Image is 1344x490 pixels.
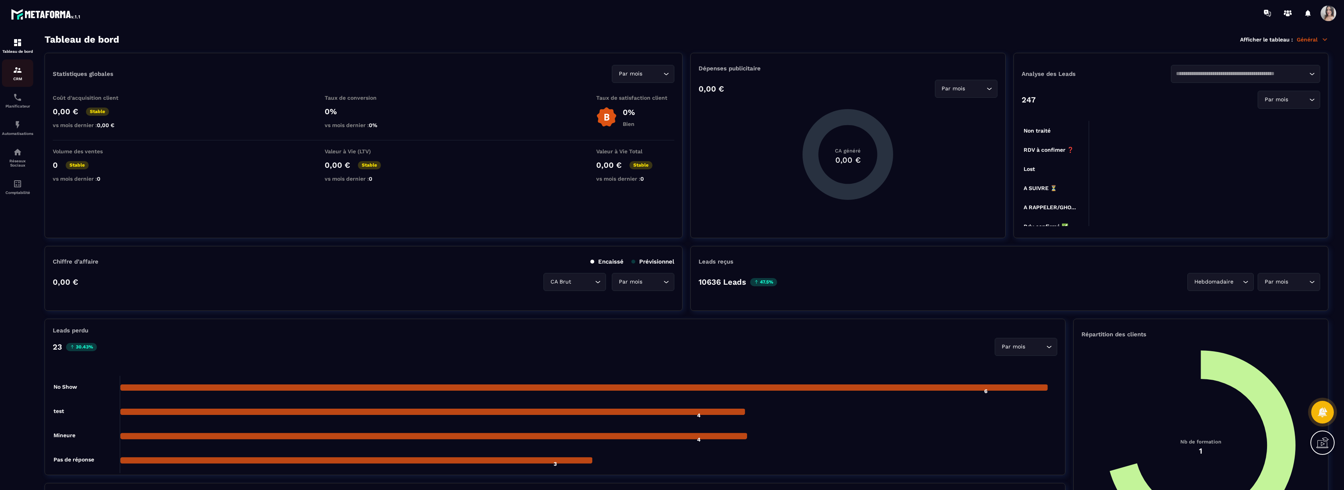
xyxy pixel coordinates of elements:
p: Répartition des clients [1081,331,1320,338]
a: automationsautomationsAutomatisations [2,114,33,142]
div: Search for option [1258,91,1320,109]
span: Par mois [617,70,644,78]
p: vs mois dernier : [53,176,131,182]
input: Search for option [644,70,661,78]
p: 0 [53,160,58,170]
tspan: A SUIVRE ⏳ [1024,185,1057,192]
img: automations [13,120,22,129]
div: Search for option [995,338,1057,356]
a: accountantaccountantComptabilité [2,173,33,201]
p: Taux de satisfaction client [596,95,674,101]
img: formation [13,65,22,75]
img: b-badge-o.b3b20ee6.svg [596,107,617,127]
p: Tableau de bord [2,49,33,54]
div: Search for option [935,80,997,98]
tspan: Rdv confirmé ✅ [1024,223,1069,230]
p: 247 [1022,95,1036,104]
img: scheduler [13,93,22,102]
p: CRM [2,77,33,81]
input: Search for option [1290,278,1307,286]
p: Chiffre d’affaire [53,258,98,265]
input: Search for option [1176,70,1307,78]
tspan: No Show [54,384,77,390]
span: 0 [640,176,644,182]
p: Planificateur [2,104,33,108]
p: Valeur à Vie Total [596,148,674,154]
div: Search for option [1258,273,1320,291]
tspan: Pas de réponse [54,456,94,463]
p: Analyse des Leads [1022,70,1171,77]
h3: Tableau de bord [45,34,119,45]
p: Taux de conversion [325,95,403,101]
p: 10636 Leads [699,277,746,287]
input: Search for option [573,278,593,286]
p: vs mois dernier : [325,122,403,128]
span: 0 [369,176,372,182]
p: 0,00 € [699,84,724,93]
input: Search for option [644,278,661,286]
span: Par mois [1263,278,1290,286]
p: Stable [358,161,381,169]
a: formationformationCRM [2,59,33,87]
p: 0,00 € [325,160,350,170]
tspan: A RAPPELER/GHO... [1024,204,1076,210]
tspan: Mineure [54,432,75,438]
p: Réseaux Sociaux [2,159,33,167]
div: Search for option [612,273,674,291]
tspan: test [54,408,64,414]
img: social-network [13,147,22,157]
img: logo [11,7,81,21]
p: Stable [86,108,109,116]
input: Search for option [1235,278,1241,286]
div: Search for option [612,65,674,83]
tspan: Non traité [1024,127,1051,134]
p: 0,00 € [53,107,78,116]
img: formation [13,38,22,47]
span: Hebdomadaire [1192,278,1235,286]
a: schedulerschedulerPlanificateur [2,87,33,114]
p: vs mois dernier : [325,176,403,182]
p: 47.5% [750,278,777,286]
p: Stable [66,161,89,169]
p: Général [1297,36,1328,43]
p: Statistiques globales [53,70,113,77]
input: Search for option [1290,95,1307,104]
p: Coût d'acquisition client [53,95,131,101]
span: Par mois [1263,95,1290,104]
a: social-networksocial-networkRéseaux Sociaux [2,142,33,173]
p: Leads perdu [53,327,88,334]
div: Search for option [543,273,606,291]
p: 0% [623,108,635,117]
p: Comptabilité [2,190,33,195]
p: Dépenses publicitaire [699,65,997,72]
p: 0% [325,107,403,116]
img: accountant [13,179,22,188]
a: formationformationTableau de bord [2,32,33,59]
tspan: RDV à confimer ❓ [1024,147,1074,153]
p: Bien [623,121,635,127]
p: 0,00 € [53,277,78,287]
span: 0 [97,176,100,182]
p: 30.43% [66,343,97,351]
input: Search for option [967,84,985,93]
p: 0,00 € [596,160,622,170]
span: CA Brut [549,278,573,286]
p: Afficher le tableau : [1240,36,1293,43]
p: vs mois dernier : [53,122,131,128]
p: Prévisionnel [631,258,674,265]
span: Par mois [1000,343,1027,351]
input: Search for option [1027,343,1044,351]
p: vs mois dernier : [596,176,674,182]
tspan: Lost [1024,166,1035,172]
span: Par mois [940,84,967,93]
div: Search for option [1171,65,1320,83]
p: Encaissé [590,258,624,265]
p: Leads reçus [699,258,733,265]
span: 0% [369,122,377,128]
p: 23 [53,342,62,352]
p: Volume des ventes [53,148,131,154]
span: 0,00 € [97,122,114,128]
span: Par mois [617,278,644,286]
div: Search for option [1187,273,1254,291]
p: Automatisations [2,131,33,136]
